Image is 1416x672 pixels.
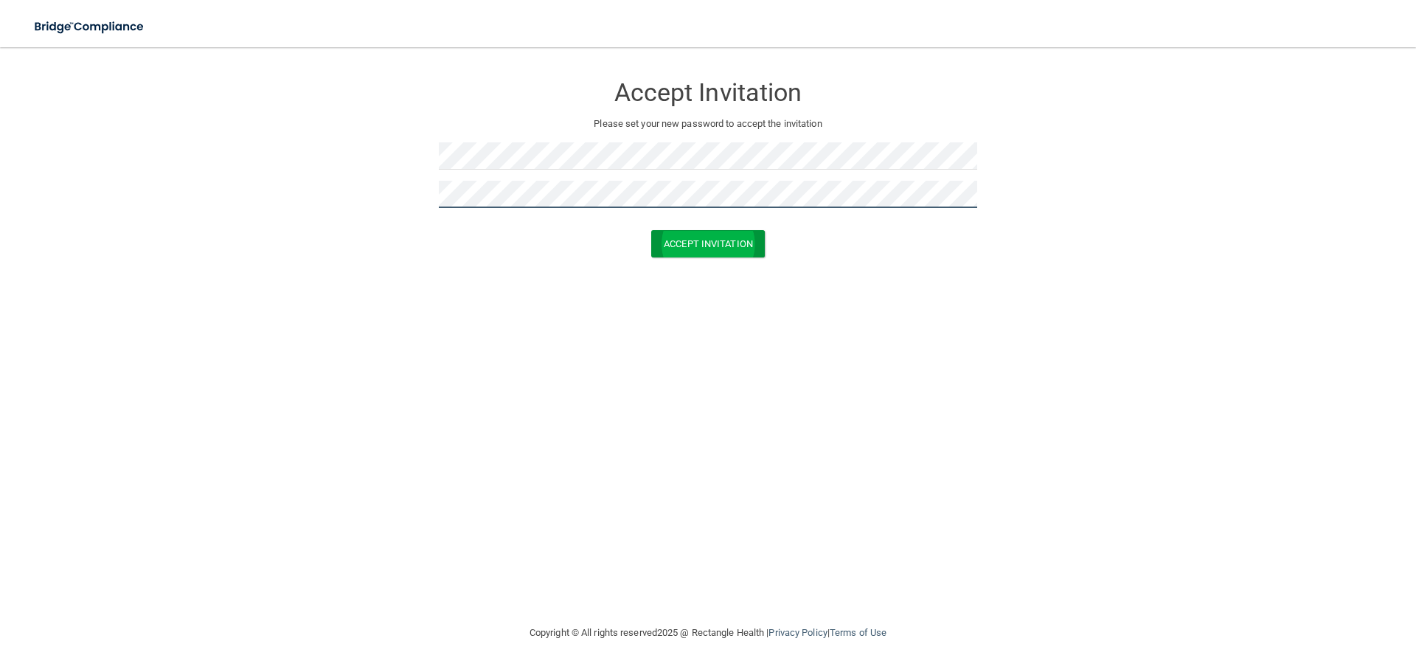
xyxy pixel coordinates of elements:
button: Accept Invitation [651,230,765,257]
a: Terms of Use [830,627,886,638]
div: Copyright © All rights reserved 2025 @ Rectangle Health | | [439,609,977,657]
a: Privacy Policy [768,627,827,638]
h3: Accept Invitation [439,79,977,106]
img: bridge_compliance_login_screen.278c3ca4.svg [22,12,158,42]
p: Please set your new password to accept the invitation [450,115,966,133]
